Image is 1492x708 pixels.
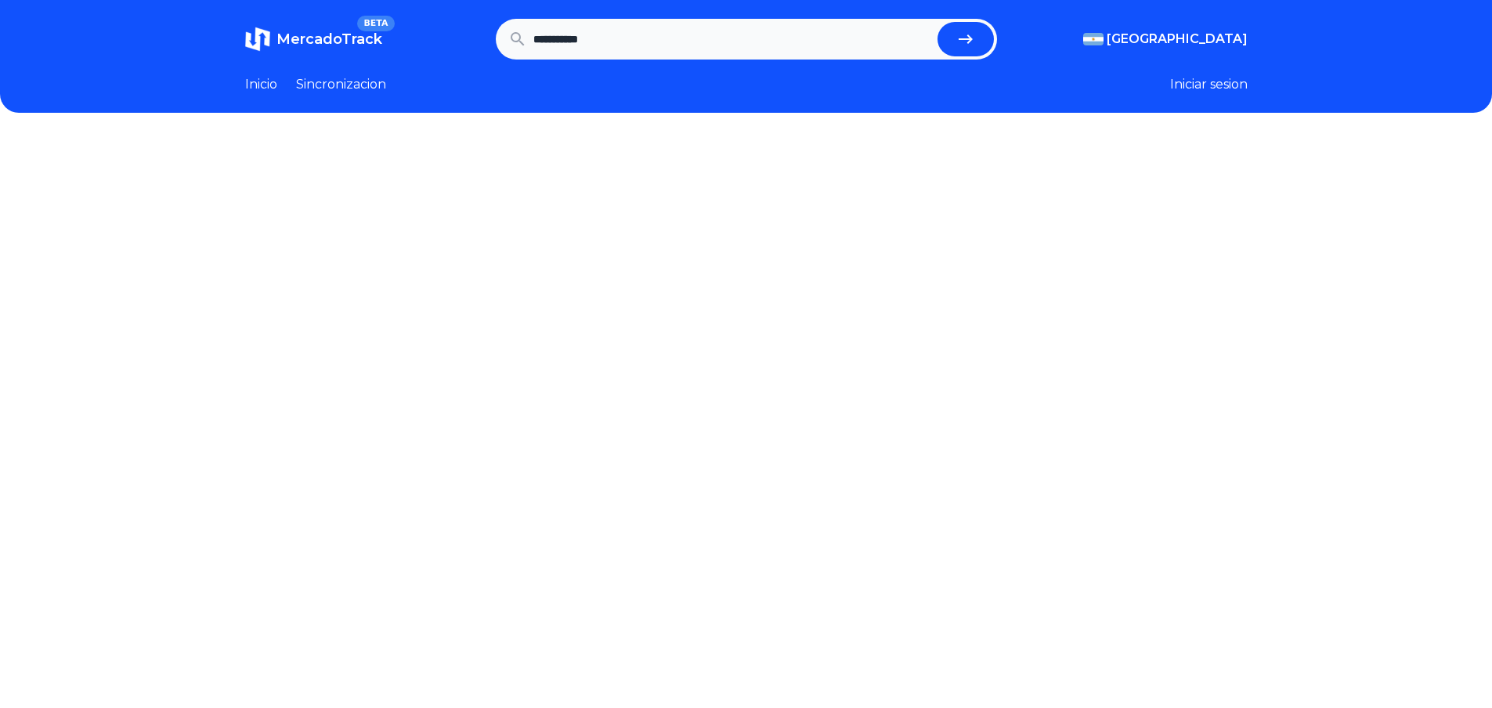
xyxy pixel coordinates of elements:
button: Iniciar sesion [1170,75,1248,94]
span: [GEOGRAPHIC_DATA] [1107,30,1248,49]
img: Argentina [1083,33,1104,45]
img: MercadoTrack [245,27,270,52]
span: BETA [357,16,394,31]
a: Inicio [245,75,277,94]
button: [GEOGRAPHIC_DATA] [1083,30,1248,49]
a: Sincronizacion [296,75,386,94]
a: MercadoTrackBETA [245,27,382,52]
span: MercadoTrack [276,31,382,48]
